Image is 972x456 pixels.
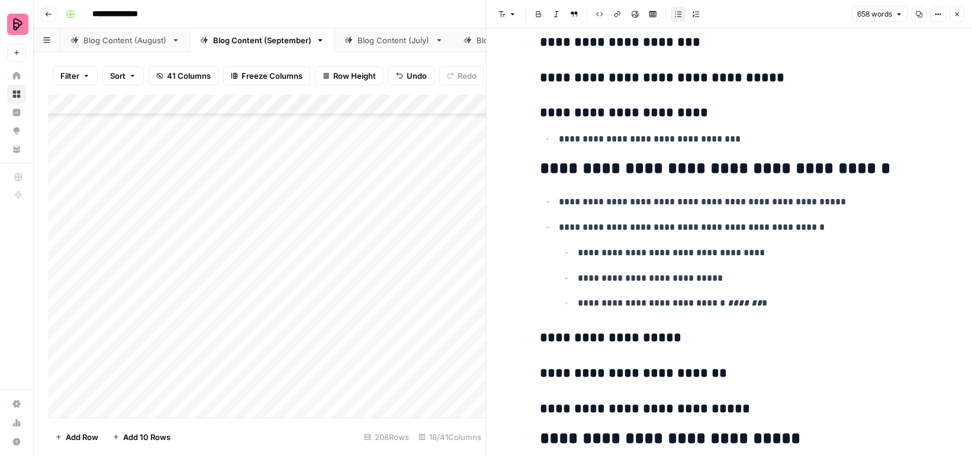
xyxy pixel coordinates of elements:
[7,85,26,104] a: Browse
[852,7,908,22] button: 658 words
[359,428,414,447] div: 208 Rows
[110,70,125,82] span: Sort
[48,428,105,447] button: Add Row
[453,28,573,52] a: Blog Content (April)
[242,70,302,82] span: Freeze Columns
[7,66,26,85] a: Home
[60,70,79,82] span: Filter
[213,34,311,46] div: Blog Content (September)
[83,34,167,46] div: Blog Content (August)
[7,394,26,413] a: Settings
[358,34,430,46] div: Blog Content (July)
[857,9,892,20] span: 658 words
[66,431,98,443] span: Add Row
[7,140,26,159] a: Your Data
[333,70,376,82] span: Row Height
[105,428,178,447] button: Add 10 Rows
[388,66,434,85] button: Undo
[315,66,384,85] button: Row Height
[123,431,170,443] span: Add 10 Rows
[439,66,484,85] button: Redo
[167,70,211,82] span: 41 Columns
[7,121,26,140] a: Opportunities
[149,66,218,85] button: 41 Columns
[223,66,310,85] button: Freeze Columns
[102,66,144,85] button: Sort
[334,28,453,52] a: Blog Content (July)
[407,70,427,82] span: Undo
[7,103,26,122] a: Insights
[190,28,334,52] a: Blog Content (September)
[7,432,26,451] button: Help + Support
[60,28,190,52] a: Blog Content (August)
[414,428,486,447] div: 18/41 Columns
[7,14,28,35] img: Preply Logo
[7,413,26,432] a: Usage
[477,34,550,46] div: Blog Content (April)
[7,9,26,39] button: Workspace: Preply
[53,66,98,85] button: Filter
[458,70,477,82] span: Redo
